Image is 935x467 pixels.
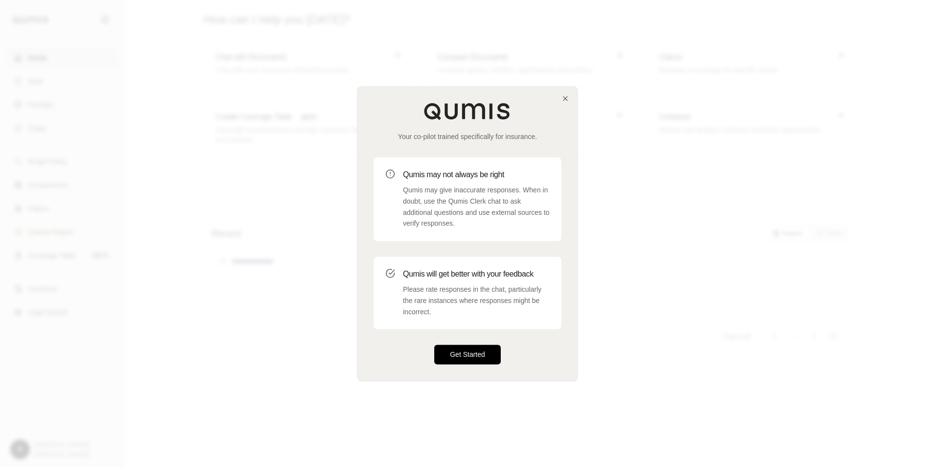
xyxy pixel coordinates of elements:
[403,284,550,317] p: Please rate responses in the chat, particularly the rare instances where responses might be incor...
[403,169,550,181] h3: Qumis may not always be right
[434,345,501,365] button: Get Started
[374,132,561,141] p: Your co-pilot trained specifically for insurance.
[423,102,512,120] img: Qumis Logo
[403,268,550,280] h3: Qumis will get better with your feedback
[403,185,550,229] p: Qumis may give inaccurate responses. When in doubt, use the Qumis Clerk chat to ask additional qu...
